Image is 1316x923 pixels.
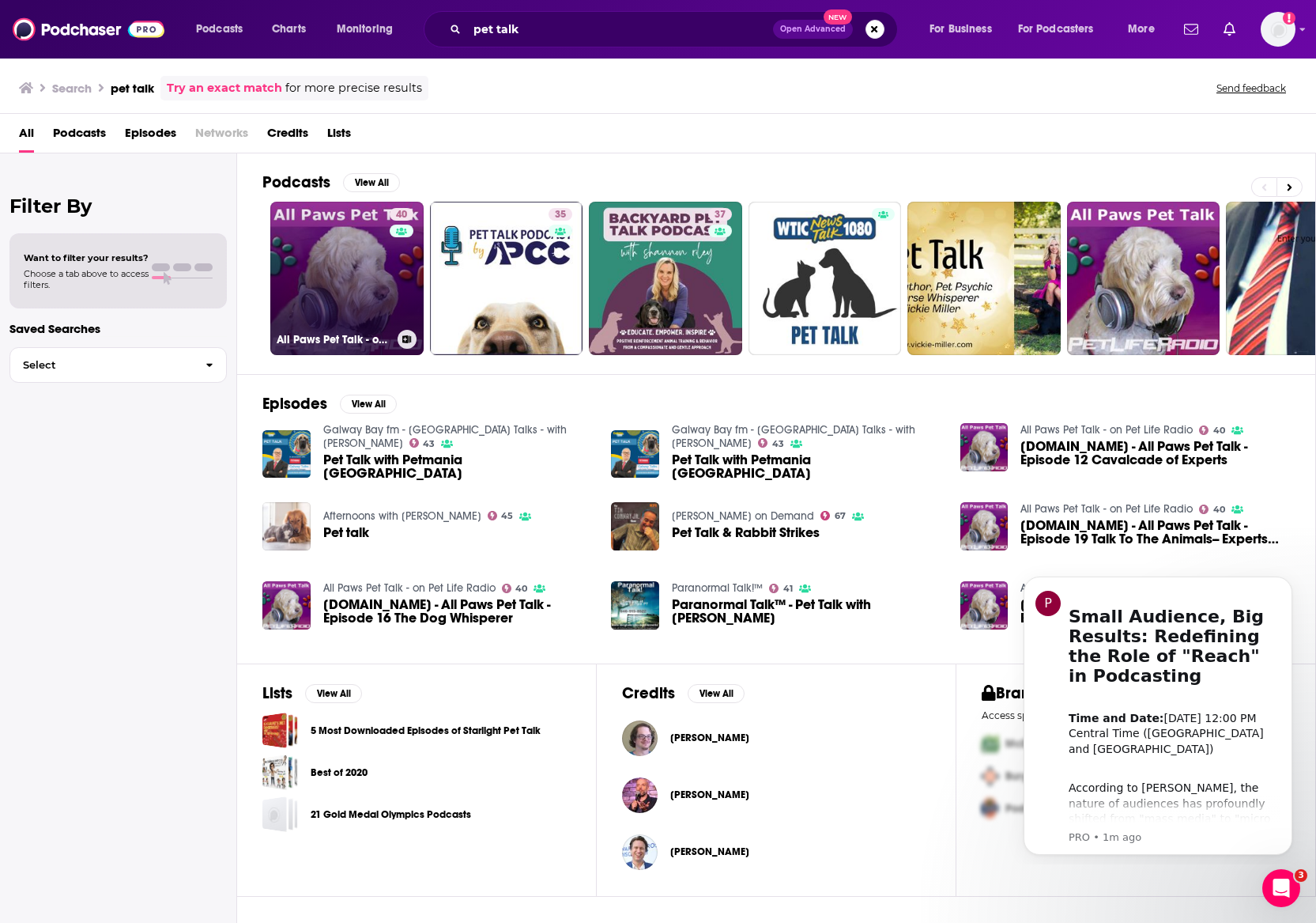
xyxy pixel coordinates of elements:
[262,796,298,832] a: 21 Gold Medal Olympics Podcasts
[9,347,227,383] button: Select
[409,438,436,448] a: 43
[960,581,1009,630] a: PetLifeRadio.com - All Paws Pet Talk - Episode 7 Pets In The Military
[1018,18,1094,40] span: For Podcasters
[196,18,243,40] span: Podcasts
[672,598,941,625] a: Paranormal Talk™ - Pet Talk with Tim Link
[1261,12,1295,47] button: Show profile menu
[672,423,915,450] a: Galway Bay fm - Galway Talks - with John Morley
[622,827,930,877] button: Pete HolmesPete Holmes
[262,430,311,479] a: Pet Talk with Petmania Galway
[772,441,784,448] span: 43
[262,713,298,748] a: 5 Most Downloaded Episodes of Starlight Pet Talk
[672,526,820,539] span: Pet Talk & Rabbit Strikes
[589,202,742,355] a: 37
[167,79,282,97] a: Try an exact match
[311,764,368,781] a: Best of 2020
[1199,426,1225,435] a: 40
[390,208,413,221] a: 40
[323,526,369,539] a: Pet talk
[262,17,315,42] a: Charts
[277,333,391,346] h3: All Paws Pet Talk - on Pet Life Radio
[670,789,749,801] a: Pete Dominick
[918,17,1012,42] button: open menu
[672,453,941,480] span: Pet Talk with Petmania [GEOGRAPHIC_DATA]
[323,598,593,625] a: PetLifeRadio.com - All Paws Pet Talk - Episode 16 The Dog Whisperer
[10,360,193,370] span: Select
[1295,869,1307,882] span: 3
[1213,506,1225,513] span: 40
[9,321,227,336] p: Saved Searches
[423,441,435,448] span: 43
[780,25,846,33] span: Open Advanced
[670,845,749,858] span: [PERSON_NAME]
[19,120,34,153] a: All
[672,453,941,480] a: Pet Talk with Petmania Galway
[611,581,659,630] img: Paranormal Talk™ - Pet Talk with Tim Link
[267,120,308,153] a: Credits
[323,453,593,480] a: Pet Talk with Petmania Galway
[467,17,773,42] input: Search podcasts, credits, & more...
[311,806,471,823] a: 21 Gold Medal Olympics Podcasts
[262,581,311,630] img: PetLifeRadio.com - All Paws Pet Talk - Episode 16 The Dog Whisperer
[672,581,763,595] a: Paranormal Talk!™
[622,683,675,703] h2: Credits
[835,513,846,520] span: 67
[1020,423,1193,437] a: All Paws Pet Talk - on Pet Life Radio
[670,845,749,858] a: Pete Holmes
[52,81,92,96] h3: Search
[773,20,853,39] button: Open AdvancedNew
[672,598,941,625] span: Paranormal Talk™ - Pet Talk with [PERSON_NAME]
[311,722,541,740] a: 5 Most Downloaded Episodes of Starlight Pet Talk
[622,721,658,756] img: Pete Dorr
[337,18,393,40] span: Monitoring
[769,584,793,593] a: 41
[262,502,311,550] img: Pet talk
[1128,18,1155,40] span: More
[327,120,351,153] a: Lists
[1199,505,1225,514] a: 40
[515,585,527,592] span: 40
[975,728,1005,760] img: First Pro Logo
[1020,519,1290,546] span: [DOMAIN_NAME] - All Paws Pet Talk - Episode 19 Talk To The Animals-- Experts That Is
[670,732,749,744] a: Pete Dorr
[622,683,745,703] a: CreditsView All
[1283,12,1295,25] svg: Add a profile image
[611,430,659,479] a: Pet Talk with Petmania Galway
[549,208,572,221] a: 35
[24,268,149,290] span: Choose a tab above to access filters.
[323,598,593,625] span: [DOMAIN_NAME] - All Paws Pet Talk - Episode 16 The Dog Whisperer
[622,777,658,813] a: Pete Dominick
[270,202,424,355] a: 40All Paws Pet Talk - on Pet Life Radio
[670,732,749,744] span: [PERSON_NAME]
[1213,427,1225,434] span: 40
[960,502,1009,550] a: PetLifeRadio.com - All Paws Pet Talk - Episode 19 Talk To The Animals-- Experts That Is
[1008,17,1117,42] button: open menu
[262,755,298,790] span: Best of 2020
[9,195,227,218] h2: Filter By
[24,252,149,263] span: Want to filter your results?
[343,173,400,192] button: View All
[125,120,176,153] a: Episodes
[262,394,397,414] a: EpisodesView All
[13,14,164,44] img: Podchaser - Follow, Share and Rate Podcasts
[305,684,362,703] button: View All
[1020,502,1193,516] a: All Paws Pet Talk - on Pet Life Radio
[262,172,330,192] h2: Podcasts
[1178,16,1205,43] a: Show notifications dropdown
[982,709,1290,721] p: Access sponsor history on the top 5,000 podcasts.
